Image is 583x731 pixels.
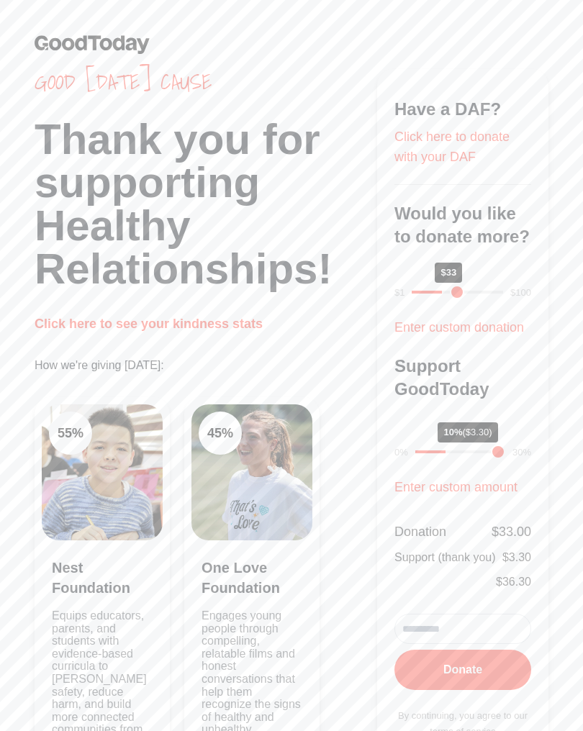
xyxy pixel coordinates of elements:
span: Good [DATE] cause [35,69,377,95]
div: $1 [394,286,405,300]
a: Enter custom amount [394,480,518,494]
h1: Thank you for supporting Healthy Relationships! [35,118,377,291]
a: Click here to see your kindness stats [35,317,263,331]
div: 0% [394,445,408,460]
div: $100 [510,286,531,300]
span: 36.30 [502,576,531,588]
div: $ [492,522,531,542]
div: Donation [394,522,446,542]
h3: Would you like to donate more? [394,202,531,248]
img: GoodToday [35,35,150,54]
div: Support (thank you) [394,549,496,566]
div: 45 % [199,412,242,455]
span: 33.00 [499,525,531,539]
h3: Have a DAF? [394,98,531,121]
h3: One Love Foundation [202,558,302,598]
div: $ [496,573,531,591]
a: Enter custom donation [394,320,524,335]
h3: Support GoodToday [394,355,531,401]
div: 55 % [49,412,92,455]
button: Donate [394,650,531,690]
div: 10% [438,422,497,442]
span: 3.30 [509,551,531,563]
div: 30% [512,445,531,460]
div: $33 [435,263,462,283]
div: $ [502,549,531,566]
img: Clean Cooking Alliance [191,404,312,540]
a: Click here to donate with your DAF [394,130,510,164]
span: ($3.30) [462,427,492,437]
p: How we're giving [DATE]: [35,357,377,374]
h3: Nest Foundation [52,558,153,598]
img: Clean Air Task Force [42,404,163,540]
